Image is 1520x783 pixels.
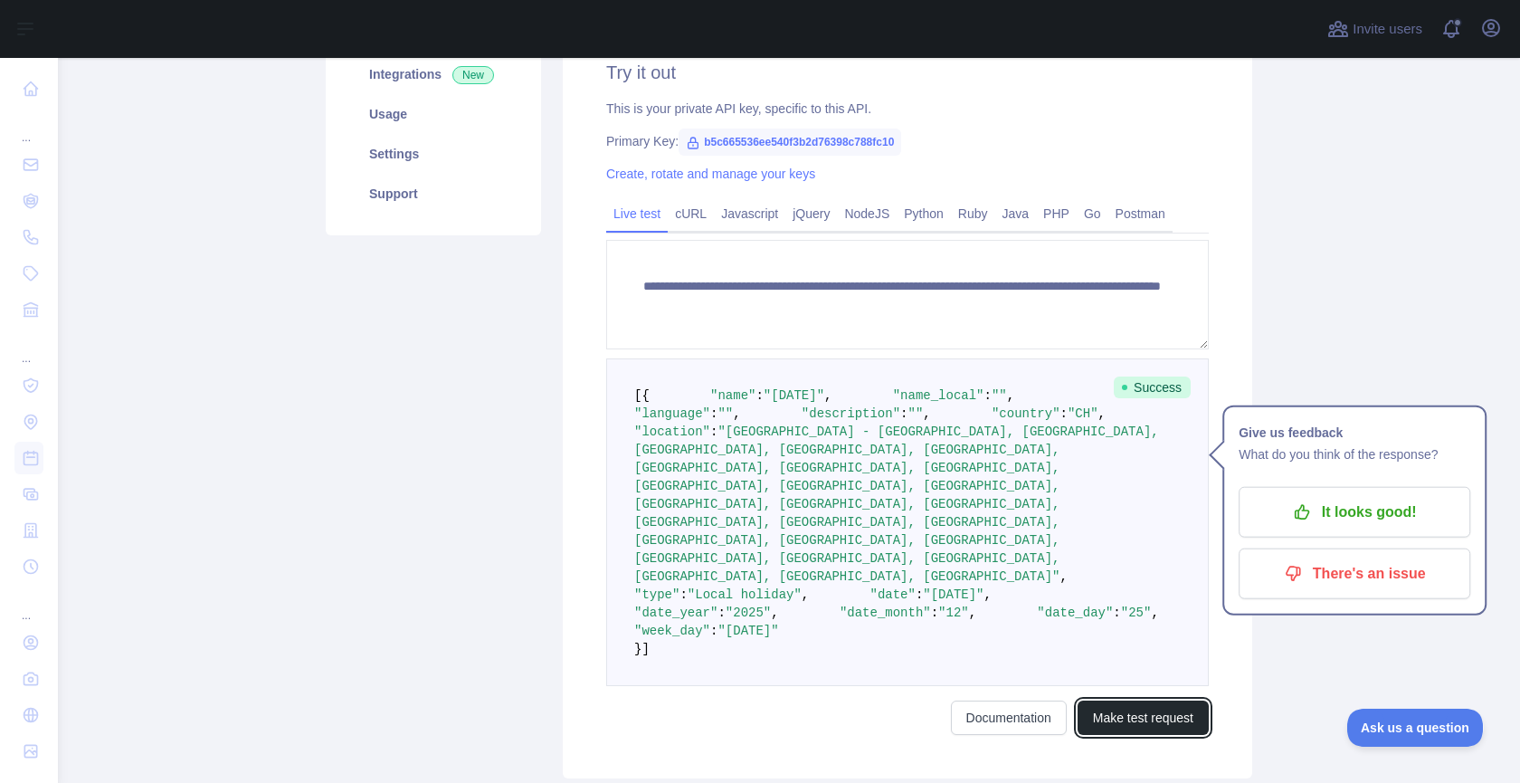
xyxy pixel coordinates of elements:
[714,199,785,228] a: Javascript
[869,587,915,602] span: "date"
[951,199,995,228] a: Ruby
[634,406,710,421] span: "language"
[785,199,837,228] a: jQuery
[606,167,815,181] a: Create, rotate and manage your keys
[824,388,831,403] span: ,
[1151,606,1158,620] span: ,
[1113,606,1120,620] span: :
[1059,569,1067,584] span: ,
[1037,606,1113,620] span: "date_day"
[634,606,717,620] span: "date_year"
[1239,444,1470,465] p: What do you think of the response?
[726,606,771,620] span: "2025"
[951,701,1067,735] a: Documentation
[837,199,897,228] a: NodeJS
[992,406,1060,421] span: "country"
[1007,388,1014,403] span: ,
[764,388,824,403] span: "[DATE]"
[916,587,923,602] span: :
[771,606,778,620] span: ,
[634,425,1166,584] span: "[GEOGRAPHIC_DATA] - [GEOGRAPHIC_DATA], [GEOGRAPHIC_DATA], [GEOGRAPHIC_DATA], [GEOGRAPHIC_DATA], ...
[1239,422,1470,444] h1: Give us feedback
[606,199,668,228] a: Live test
[710,388,755,403] span: "name"
[14,587,43,623] div: ...
[634,642,641,656] span: }
[606,60,1209,85] h2: Try it out
[984,587,992,602] span: ,
[1068,406,1098,421] span: "CH"
[688,587,802,602] span: "Local holiday"
[938,606,969,620] span: "12"
[969,606,976,620] span: ,
[668,199,714,228] a: cURL
[606,100,1209,118] div: This is your private API key, specific to this API.
[1353,19,1422,40] span: Invite users
[1098,406,1106,421] span: ,
[634,388,641,403] span: [
[679,587,687,602] span: :
[1324,14,1426,43] button: Invite users
[641,388,649,403] span: {
[634,587,679,602] span: "type"
[347,94,519,134] a: Usage
[893,388,984,403] span: "name_local"
[1108,199,1173,228] a: Postman
[840,606,931,620] span: "date_month"
[1077,199,1108,228] a: Go
[992,388,1007,403] span: ""
[1347,709,1484,747] iframe: Toggle Customer Support
[717,606,725,620] span: :
[755,388,763,403] span: :
[606,132,1209,150] div: Primary Key:
[900,406,907,421] span: :
[710,624,717,638] span: :
[1036,199,1077,228] a: PHP
[710,406,717,421] span: :
[802,587,809,602] span: ,
[347,174,519,214] a: Support
[907,406,923,421] span: ""
[710,425,717,439] span: :
[923,406,930,421] span: ,
[984,388,992,403] span: :
[802,406,900,421] span: "description"
[923,587,983,602] span: "[DATE]"
[347,54,519,94] a: Integrations New
[14,109,43,145] div: ...
[931,606,938,620] span: :
[14,329,43,366] div: ...
[1060,406,1068,421] span: :
[634,425,710,439] span: "location"
[897,199,951,228] a: Python
[717,624,778,638] span: "[DATE]"
[452,66,494,84] span: New
[679,129,901,156] span: b5c665536ee540f3b2d76398c788fc10
[347,134,519,174] a: Settings
[1114,377,1191,398] span: Success
[717,406,733,421] span: ""
[733,406,740,421] span: ,
[641,642,649,656] span: ]
[1078,701,1209,735] button: Make test request
[634,624,710,638] span: "week_day"
[995,199,1037,228] a: Java
[1121,606,1152,620] span: "25"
